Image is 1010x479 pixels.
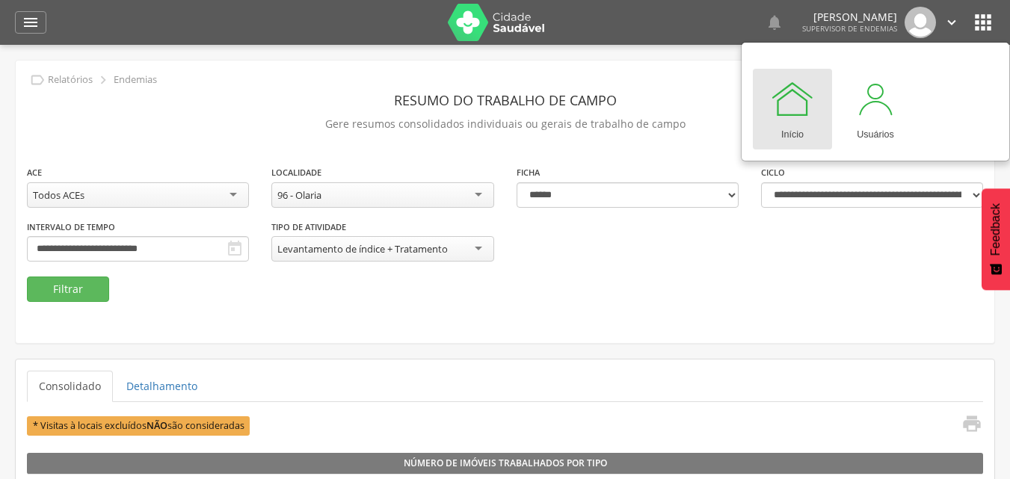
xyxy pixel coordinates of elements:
[114,371,209,402] a: Detalhamento
[943,7,960,38] a: 
[836,69,915,149] a: Usuários
[114,74,157,86] p: Endemias
[27,114,983,135] p: Gere resumos consolidados individuais ou gerais de trabalho de campo
[27,276,109,302] button: Filtrar
[277,242,448,256] div: Levantamento de índice + Tratamento
[48,74,93,86] p: Relatórios
[27,167,42,179] label: ACE
[147,419,167,432] b: NÃO
[517,167,540,179] label: Ficha
[95,72,111,88] i: 
[766,13,783,31] i: 
[802,23,897,34] span: Supervisor de Endemias
[943,14,960,31] i: 
[226,240,244,258] i: 
[971,10,995,34] i: 
[27,453,983,474] legend: Número de Imóveis Trabalhados por Tipo
[982,188,1010,290] button: Feedback - Mostrar pesquisa
[33,188,84,202] div: Todos ACEs
[277,188,321,202] div: 96 - Olaria
[27,221,115,233] label: Intervalo de Tempo
[961,413,982,434] i: 
[989,203,1003,256] span: Feedback
[802,12,897,22] p: [PERSON_NAME]
[952,413,982,438] a: 
[271,221,346,233] label: Tipo de Atividade
[27,87,983,114] header: Resumo do Trabalho de Campo
[761,167,785,179] label: Ciclo
[15,11,46,34] a: 
[29,72,46,88] i: 
[271,167,321,179] label: Localidade
[766,7,783,38] a: 
[27,371,113,402] a: Consolidado
[27,416,250,435] span: * Visitas à locais excluídos são consideradas
[22,13,40,31] i: 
